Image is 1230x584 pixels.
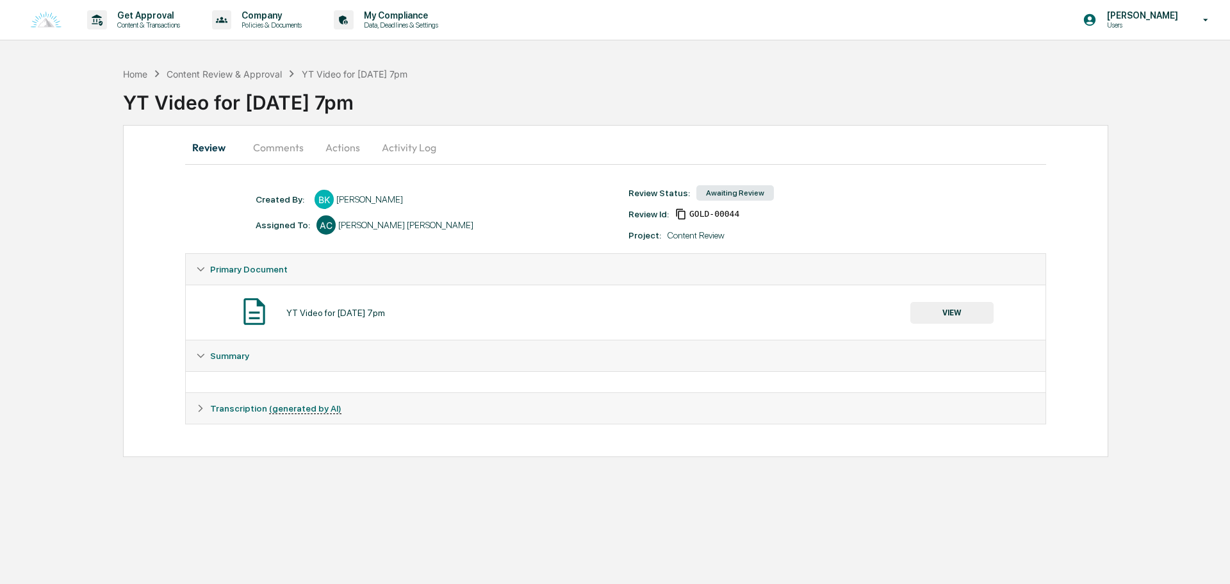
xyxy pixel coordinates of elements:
img: Document Icon [238,296,270,328]
div: Assigned To: [256,220,310,230]
div: [PERSON_NAME] [PERSON_NAME] [338,220,473,230]
div: Home [123,69,147,79]
div: [PERSON_NAME] [336,194,403,204]
span: Transcription [210,403,341,413]
p: [PERSON_NAME] [1097,10,1185,21]
div: Project: [628,230,661,240]
p: Company [231,10,308,21]
button: VIEW [910,302,994,324]
button: Comments [243,132,314,163]
p: Data, Deadlines & Settings [354,21,445,29]
div: Transcription (generated by AI) [186,393,1045,424]
div: YT Video for [DATE] 7pm [123,81,1230,114]
p: My Compliance [354,10,445,21]
p: Get Approval [107,10,186,21]
span: Primary Document [210,264,288,274]
span: 09bdd819-544d-4f4d-a61a-62ee83dcdae3 [689,209,739,219]
div: Summary [186,371,1045,392]
p: Content & Transactions [107,21,186,29]
button: Review [185,132,243,163]
div: secondary tabs example [185,132,1046,163]
button: Activity Log [372,132,447,163]
div: BK [315,190,334,209]
span: Summary [210,351,249,361]
img: logo [31,12,61,29]
div: Content Review & Approval [167,69,282,79]
div: AC [316,215,336,235]
div: YT Video for [DATE] 7pm [302,69,407,79]
div: Primary Document [186,285,1045,340]
p: Users [1097,21,1185,29]
button: Actions [314,132,372,163]
div: YT Video for [DATE] 7pm [286,308,385,318]
div: Awaiting Review [696,185,774,201]
div: Review Status: [628,188,690,198]
div: Created By: ‎ ‎ [256,194,308,204]
div: Primary Document [186,254,1045,285]
div: Review Id: [628,209,669,219]
div: Content Review [668,230,725,240]
u: (generated by AI) [269,403,341,414]
div: Summary [186,340,1045,371]
p: Policies & Documents [231,21,308,29]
